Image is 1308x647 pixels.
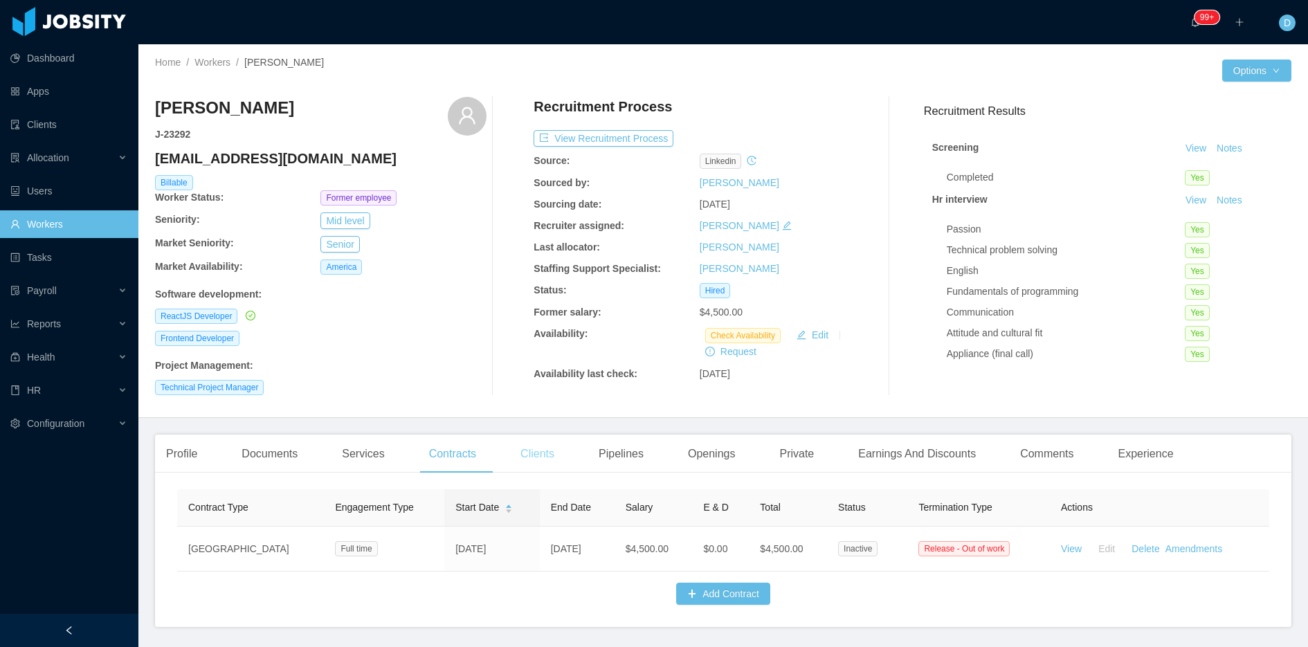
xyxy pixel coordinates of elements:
a: View [1181,143,1211,154]
div: Documents [230,435,309,473]
div: Contracts [418,435,487,473]
span: Yes [1185,347,1210,362]
span: $4,500.00 [626,543,669,554]
i: icon: book [10,385,20,395]
a: Amendments [1165,543,1222,554]
div: Fundamentals of programming [947,284,1185,299]
b: Availability: [534,328,588,339]
button: Senior [320,236,359,253]
b: Status: [534,284,566,295]
span: Yes [1185,264,1210,279]
div: Sort [505,502,513,512]
div: Services [331,435,395,473]
button: icon: exclamation-circleRequest [700,343,762,360]
b: Market Availability: [155,261,243,272]
b: Source: [534,155,570,166]
strong: Hr interview [932,194,988,205]
span: America [320,259,362,275]
b: Seniority: [155,214,200,225]
div: Profile [155,435,208,473]
span: [PERSON_NAME] [244,57,324,68]
b: Worker Status: [155,192,224,203]
a: icon: check-circle [243,310,255,321]
div: English [947,264,1185,278]
div: Passion [947,222,1185,237]
span: [DATE] [700,199,730,210]
span: Technical Project Manager [155,380,264,395]
a: Home [155,57,181,68]
span: Full time [335,541,377,556]
span: Total [760,502,781,513]
b: Sourcing date: [534,199,601,210]
i: icon: solution [10,153,20,163]
b: Project Management : [155,360,253,371]
span: Yes [1185,284,1210,300]
div: Openings [677,435,747,473]
span: linkedin [700,154,742,169]
div: Attitude and cultural fit [947,326,1185,340]
div: Communication [947,305,1185,320]
span: / [186,57,189,68]
a: icon: robotUsers [10,177,127,205]
div: Earnings And Discounts [847,435,987,473]
span: E & D [703,502,729,513]
td: [GEOGRAPHIC_DATA] [177,527,324,572]
div: Private [768,435,825,473]
h4: Recruitment Process [534,97,672,116]
a: View [1061,543,1082,554]
span: Engagement Type [335,502,413,513]
b: Sourced by: [534,177,590,188]
div: Completed [947,170,1185,185]
td: [DATE] [540,527,615,572]
td: [DATE] [444,527,539,572]
h3: [PERSON_NAME] [155,97,294,119]
div: Experience [1107,435,1184,473]
i: icon: check-circle [246,311,255,320]
a: [PERSON_NAME] [700,177,779,188]
a: icon: appstoreApps [10,78,127,105]
span: Health [27,352,55,363]
h3: Recruitment Results [924,102,1291,120]
i: icon: caret-up [505,502,513,507]
button: Edit [1082,538,1126,560]
span: Contract Type [188,502,248,513]
span: / [236,57,239,68]
i: icon: history [747,156,756,165]
span: Salary [626,502,653,513]
a: [PERSON_NAME] [700,220,779,231]
i: icon: plus [1235,17,1244,27]
div: Clients [509,435,565,473]
span: Termination Type [918,502,992,513]
a: icon: pie-chartDashboard [10,44,127,72]
div: Pipelines [588,435,655,473]
span: Inactive [838,541,878,556]
span: Allocation [27,152,69,163]
span: Actions [1061,502,1093,513]
div: Comments [1009,435,1084,473]
b: Market Seniority: [155,237,234,248]
a: icon: userWorkers [10,210,127,238]
span: Billable [155,175,193,190]
i: icon: file-protect [10,286,20,295]
span: Configuration [27,418,84,429]
span: Start Date [455,500,499,515]
i: icon: setting [10,419,20,428]
button: icon: exportView Recruitment Process [534,130,673,147]
span: Frontend Developer [155,331,239,346]
i: icon: bell [1190,17,1200,27]
i: icon: caret-down [505,508,513,512]
span: D [1284,15,1291,31]
span: Release - Out of work [918,541,1010,556]
span: Status [838,502,866,513]
a: View [1181,194,1211,206]
button: icon: editEdit [791,327,834,343]
span: Hired [700,283,731,298]
button: Optionsicon: down [1222,60,1291,82]
span: End Date [551,502,591,513]
i: icon: user [457,106,477,125]
b: Availability last check: [534,368,637,379]
span: Yes [1185,243,1210,258]
i: icon: line-chart [10,319,20,329]
span: [DATE] [700,368,730,379]
i: icon: medicine-box [10,352,20,362]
